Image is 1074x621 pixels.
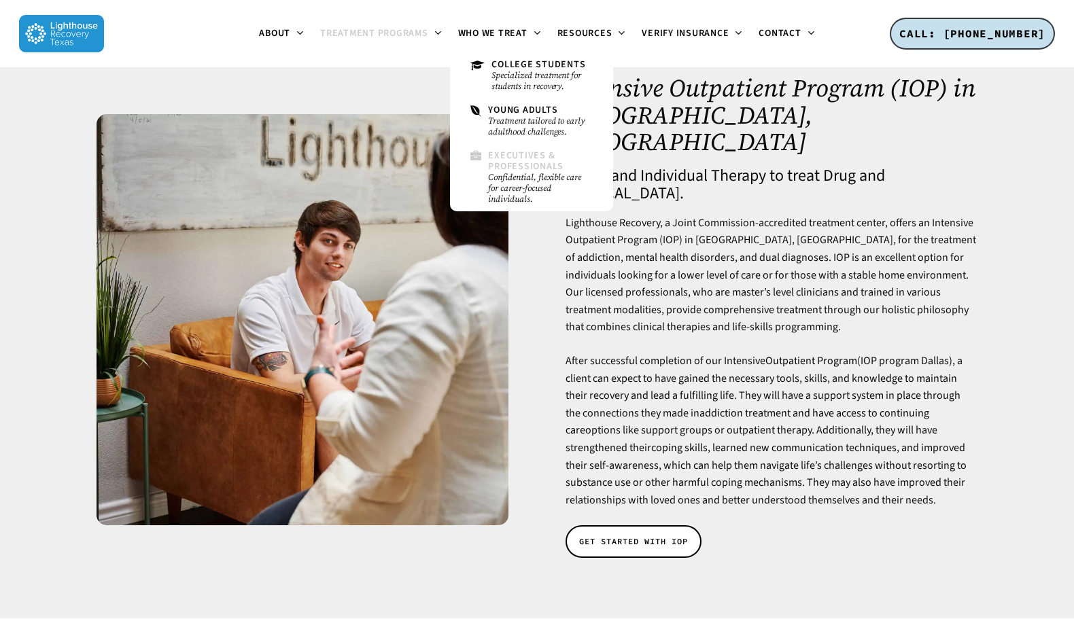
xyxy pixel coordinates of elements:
a: Young AdultsTreatment tailored to early adulthood challenges. [464,99,600,144]
h1: Intensive Outpatient Program (IOP) in [GEOGRAPHIC_DATA], [GEOGRAPHIC_DATA] [566,75,977,156]
a: About [251,29,312,39]
span: CALL: [PHONE_NUMBER] [899,26,1045,40]
span: Treatment Programs [320,26,428,40]
a: GET STARTED WITH IOP [566,525,701,558]
small: Treatment tailored to early adulthood challenges. [488,116,592,137]
a: College StudentsSpecialized treatment for students in recovery. [464,53,600,99]
a: CALL: [PHONE_NUMBER] [890,18,1055,50]
span: About [259,26,290,40]
span: Who We Treat [458,26,527,40]
p: After successful completion of our Intensive (IOP program Dallas), a client can expect to have ga... [566,353,977,509]
p: Lighthouse Recovery, a Joint Commission-accredited treatment center, offers an Intensive Outpatie... [566,215,977,353]
a: Verify Insurance [634,29,750,39]
a: coping skills [651,440,708,455]
span: Executives & Professionals [488,149,564,173]
small: Specialized treatment for students in recovery. [491,70,592,92]
a: Who We Treat [450,29,549,39]
a: Outpatient Program [765,353,857,368]
a: Contact [750,29,822,39]
span: Verify Insurance [642,26,729,40]
span: Resources [557,26,612,40]
span: Contact [759,26,801,40]
img: Lighthouse Recovery Texas [19,15,104,52]
span: Young Adults [488,103,557,117]
a: Executives & ProfessionalsConfidential, flexible care for career-focused individuals. [464,144,600,211]
a: Resources [549,29,634,39]
span: College Students [491,58,585,71]
h4: Group and Individual Therapy to treat Drug and [MEDICAL_DATA]. [566,167,977,202]
a: Treatment Programs [312,29,450,39]
small: Confidential, flexible care for career-focused individuals. [488,172,592,205]
a: addiction treatment and have access to continuing care [566,406,929,438]
span: GET STARTED WITH IOP [579,535,688,548]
